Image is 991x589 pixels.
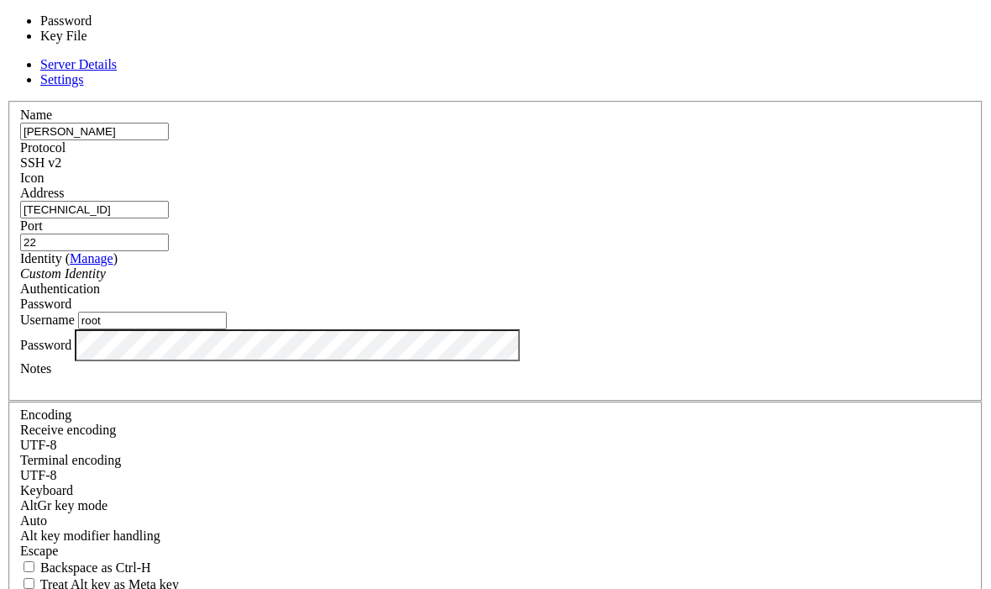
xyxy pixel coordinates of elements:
[20,468,57,482] span: UTF-8
[40,57,117,71] a: Server Details
[66,251,118,266] span: ( )
[20,544,58,558] span: Escape
[40,13,180,29] li: Password
[20,453,121,467] label: The default terminal encoding. ISO-2022 enables character map translations (like graphics maps). ...
[40,72,84,87] a: Settings
[20,234,169,251] input: Port Number
[20,140,66,155] label: Protocol
[20,337,71,351] label: Password
[20,438,57,452] span: UTF-8
[70,251,113,266] a: Manage
[20,423,116,437] label: Set the expected encoding for data received from the host. If the encodings do not match, visual ...
[20,544,971,559] div: Escape
[20,297,71,311] span: Password
[20,186,64,200] label: Address
[20,313,75,327] label: Username
[40,560,151,575] span: Backspace as Ctrl-H
[20,123,169,140] input: Server Name
[20,408,71,422] label: Encoding
[20,483,73,497] label: Keyboard
[20,438,971,453] div: UTF-8
[20,155,971,171] div: SSH v2
[24,578,34,589] input: Treat Alt key as Meta key
[20,297,971,312] div: Password
[20,266,971,281] div: Custom Identity
[20,281,100,296] label: Authentication
[20,529,160,543] label: Controls how the Alt key is handled. Escape: Send an ESC prefix. 8-Bit: Add 128 to the typed char...
[20,251,118,266] label: Identity
[20,560,151,575] label: If true, the backspace should send BS ('\x08', aka ^H). Otherwise the backspace key should send '...
[20,468,971,483] div: UTF-8
[40,29,180,44] li: Key File
[24,561,34,572] input: Backspace as Ctrl-H
[20,266,106,281] i: Custom Identity
[20,361,51,376] label: Notes
[20,155,61,170] span: SSH v2
[78,312,227,329] input: Login Username
[20,201,169,218] input: Host Name or IP
[20,498,107,513] label: Set the expected encoding for data received from the host. If the encodings do not match, visual ...
[20,513,971,529] div: Auto
[20,108,52,122] label: Name
[20,513,47,528] span: Auto
[20,171,44,185] label: Icon
[20,218,43,233] label: Port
